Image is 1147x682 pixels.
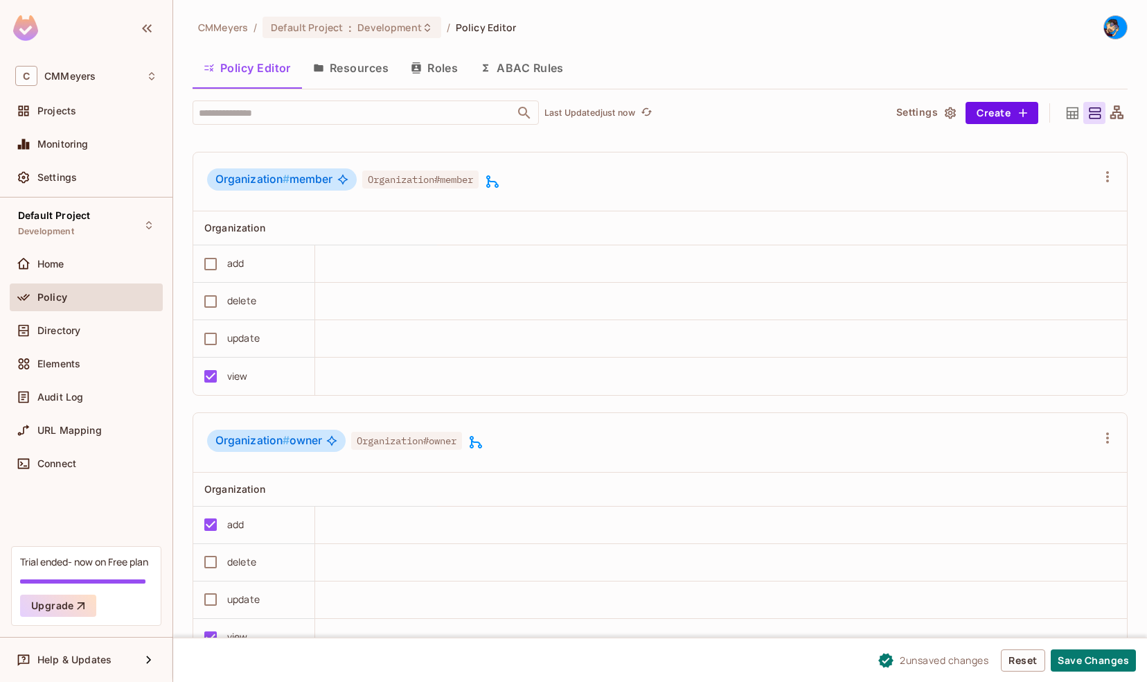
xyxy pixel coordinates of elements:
[271,21,343,34] span: Default Project
[37,259,64,270] span: Home
[18,226,74,237] span: Development
[891,102,960,124] button: Settings
[193,51,302,85] button: Policy Editor
[215,173,333,186] span: member
[357,21,421,34] span: Development
[400,51,469,85] button: Roles
[37,292,67,303] span: Policy
[469,51,575,85] button: ABAC Rules
[37,139,89,150] span: Monitoring
[1104,16,1127,39] img: Chris Meyers
[227,592,260,607] div: update
[13,15,38,41] img: SReyMgAAAABJRU5ErkJggg==
[227,554,256,570] div: delete
[215,173,290,186] span: Organization
[348,22,353,33] span: :
[283,173,290,186] span: #
[37,105,76,116] span: Projects
[20,595,96,617] button: Upgrade
[966,102,1038,124] button: Create
[37,358,80,369] span: Elements
[198,21,248,34] span: the active workspace
[227,517,244,532] div: add
[37,325,80,336] span: Directory
[204,222,265,234] span: Organization
[447,21,450,34] li: /
[900,653,988,667] span: 2 unsaved change s
[544,107,635,119] p: Last Updated just now
[37,458,76,469] span: Connect
[227,331,260,346] div: update
[20,555,148,568] div: Trial ended- now on Free plan
[44,71,96,82] span: Workspace: CMMeyers
[283,434,290,447] span: #
[515,103,534,123] button: Open
[351,432,462,450] span: Organization#owner
[37,392,83,403] span: Audit Log
[362,170,479,189] span: Organization#member
[635,105,655,121] span: Refresh is not available in edit mode.
[18,210,90,221] span: Default Project
[227,256,244,271] div: add
[1001,649,1045,672] button: Reset
[227,369,248,384] div: view
[215,434,322,448] span: owner
[638,105,655,121] button: refresh
[37,172,77,183] span: Settings
[456,21,517,34] span: Policy Editor
[215,434,290,447] span: Organization
[37,654,112,665] span: Help & Updates
[302,51,400,85] button: Resources
[204,483,265,495] span: Organization
[15,66,37,86] span: C
[227,293,256,308] div: delete
[37,425,102,436] span: URL Mapping
[254,21,257,34] li: /
[227,629,248,645] div: view
[1051,649,1136,672] button: Save Changes
[641,106,652,120] span: refresh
